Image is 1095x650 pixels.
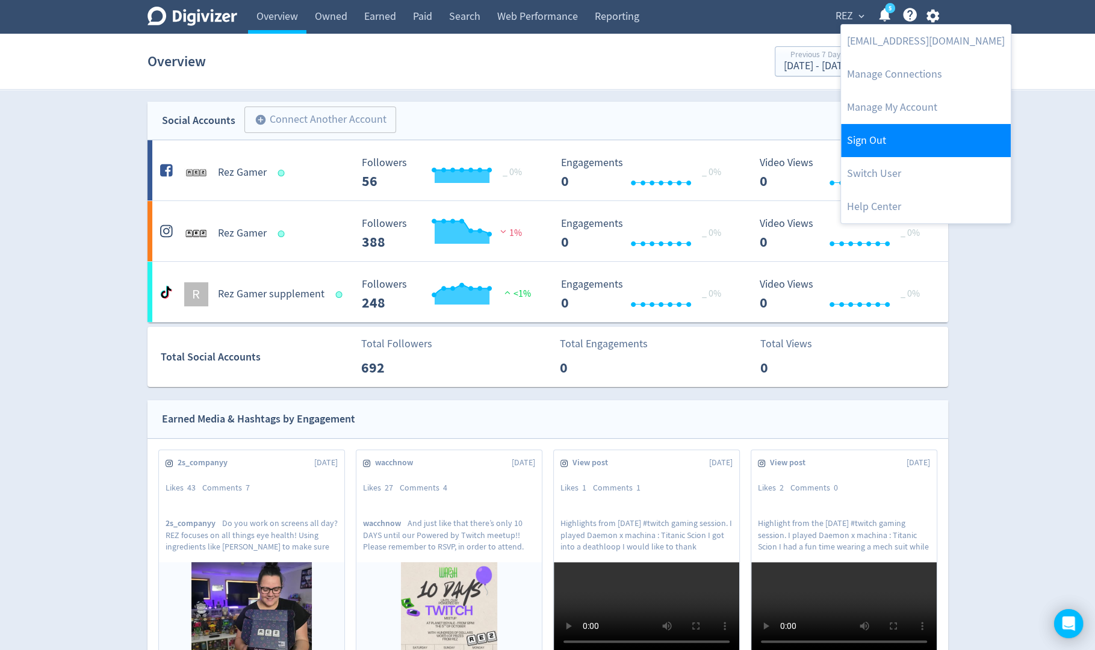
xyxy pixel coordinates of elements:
[841,58,1011,91] a: Manage Connections
[841,190,1011,223] a: Help Center
[841,91,1011,124] a: Manage My Account
[1054,609,1083,638] div: Open Intercom Messenger
[841,124,1011,157] a: Log out
[841,25,1011,58] a: [EMAIL_ADDRESS][DOMAIN_NAME]
[841,157,1011,190] a: Switch User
